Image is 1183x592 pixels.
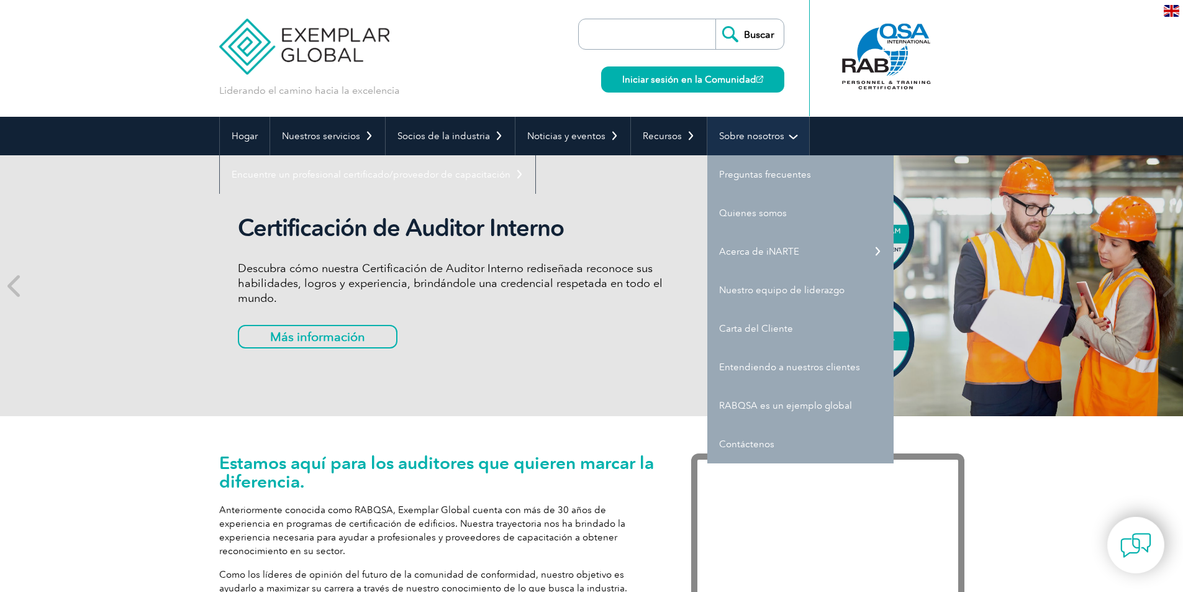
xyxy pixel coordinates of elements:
a: Encuentre un profesional certificado/proveedor de capacitación [220,155,535,194]
font: Preguntas frecuentes [719,169,811,180]
font: Sobre nosotros [719,130,784,142]
font: Descubra cómo nuestra Certificación de Auditor Interno rediseñada reconoce sus habilidades, logro... [238,262,663,305]
img: en [1164,5,1179,17]
font: Socios de la industria [397,130,490,142]
font: Acerca de iNARTE [719,246,799,257]
a: Nuestro equipo de liderazgo [707,271,894,309]
a: Contáctenos [707,425,894,463]
font: Hogar [232,130,258,142]
font: Más información [270,329,365,344]
font: Entendiendo a nuestros clientes [719,362,860,373]
a: Nuestros servicios [270,117,385,155]
font: Anteriormente conocida como RABQSA, Exemplar Global cuenta con más de 30 años de experiencia en p... [219,504,625,557]
font: Recursos [643,130,682,142]
font: Liderando el camino hacia la excelencia [219,84,400,96]
a: Hogar [220,117,270,155]
font: Iniciar sesión en la Comunidad [622,74,756,85]
a: Carta del Cliente [707,309,894,348]
a: Noticias y eventos [515,117,630,155]
a: Quienes somos [707,194,894,232]
font: Estamos aquí para los auditores que quieren marcar la diferencia. [219,452,654,492]
a: Socios de la industria [386,117,515,155]
a: Preguntas frecuentes [707,155,894,194]
a: Entendiendo a nuestros clientes [707,348,894,386]
font: Encuentre un profesional certificado/proveedor de capacitación [232,169,510,180]
font: Carta del Cliente [719,323,793,334]
a: RABQSA es un ejemplo global [707,386,894,425]
img: contact-chat.png [1120,530,1151,561]
img: open_square.png [756,76,763,83]
a: Recursos [631,117,707,155]
font: Noticias y eventos [527,130,605,142]
a: Acerca de iNARTE [707,232,894,271]
font: Nuestro equipo de liderazgo [719,285,845,296]
input: Buscar [715,19,784,49]
a: Iniciar sesión en la Comunidad [601,66,784,93]
a: Más información [238,325,397,348]
font: Quienes somos [719,207,787,219]
font: Nuestros servicios [282,130,360,142]
a: Sobre nosotros [707,117,809,155]
font: Contáctenos [719,439,774,450]
font: RABQSA es un ejemplo global [719,400,852,411]
font: Certificación de Auditor Interno [238,214,564,242]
